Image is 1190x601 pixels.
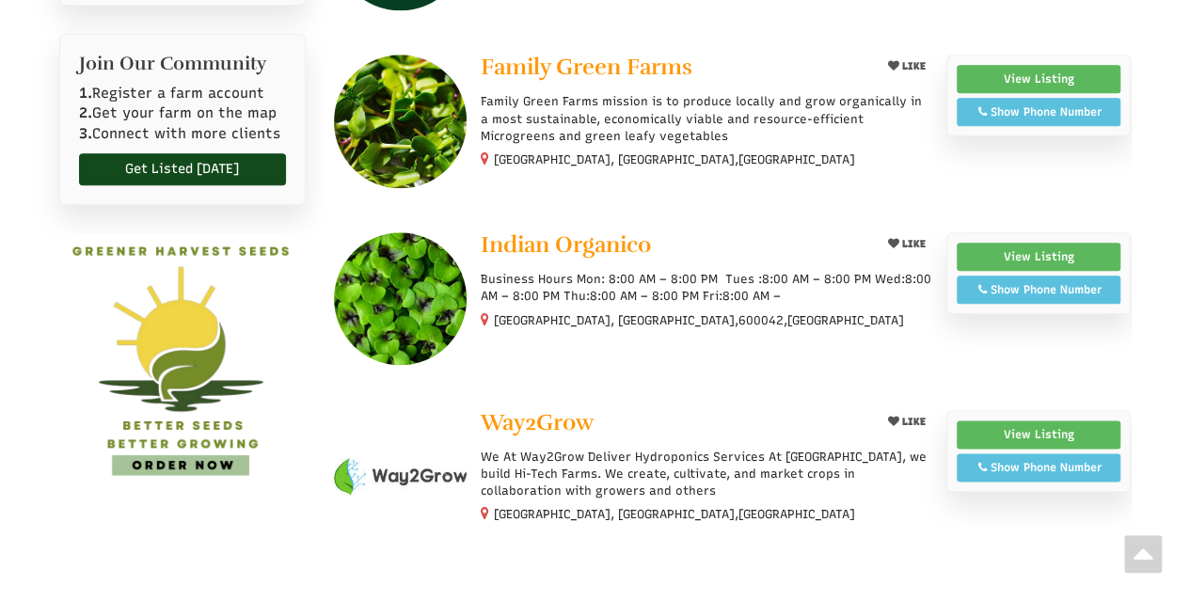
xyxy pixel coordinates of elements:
[738,312,784,329] span: 600042
[79,54,287,74] h2: Join Our Community
[481,449,931,500] p: We At Way2Grow Deliver Hydroponics Services At [GEOGRAPHIC_DATA], we build Hi-Tech Farms. We crea...
[494,152,855,166] small: [GEOGRAPHIC_DATA], [GEOGRAPHIC_DATA],
[738,506,855,523] span: [GEOGRAPHIC_DATA]
[881,232,932,256] button: LIKE
[79,84,287,144] p: Register a farm account Get your farm on the map Connect with more clients
[334,410,467,543] img: Way2Grow
[481,53,692,81] span: Family Green Farms
[738,151,855,168] span: [GEOGRAPHIC_DATA]
[881,55,932,78] button: LIKE
[899,416,926,428] span: LIKE
[881,410,932,434] button: LIKE
[494,313,904,327] small: [GEOGRAPHIC_DATA], [GEOGRAPHIC_DATA], ,
[957,65,1121,93] a: View Listing
[79,153,287,185] a: Get Listed [DATE]
[79,125,92,142] b: 3.
[494,507,855,521] small: [GEOGRAPHIC_DATA], [GEOGRAPHIC_DATA],
[957,420,1121,449] a: View Listing
[481,408,594,436] span: Way2Grow
[334,55,467,187] img: Family Green Farms
[967,459,1111,476] div: Show Phone Number
[59,233,307,481] img: GREENER HARVEST SEEDS
[481,232,865,261] a: Indian Organico
[957,243,1121,271] a: View Listing
[79,85,92,102] b: 1.
[481,410,865,439] a: Way2Grow
[481,271,931,305] p: Business Hours Mon: 8:00 AM – 8:00 PM Tues :8:00 AM – 8:00 PM Wed:8:00 AM – 8:00 PM Thu:8:00 AM –...
[899,60,926,72] span: LIKE
[334,232,467,365] img: Indian Organico
[899,238,926,250] span: LIKE
[481,55,865,84] a: Family Green Farms
[787,312,904,329] span: [GEOGRAPHIC_DATA]
[481,230,651,259] span: Indian Organico
[967,103,1111,120] div: Show Phone Number
[967,281,1111,298] div: Show Phone Number
[481,93,931,145] p: Family Green Farms mission is to produce locally and grow organically in a most sustainable, econ...
[79,104,92,121] b: 2.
